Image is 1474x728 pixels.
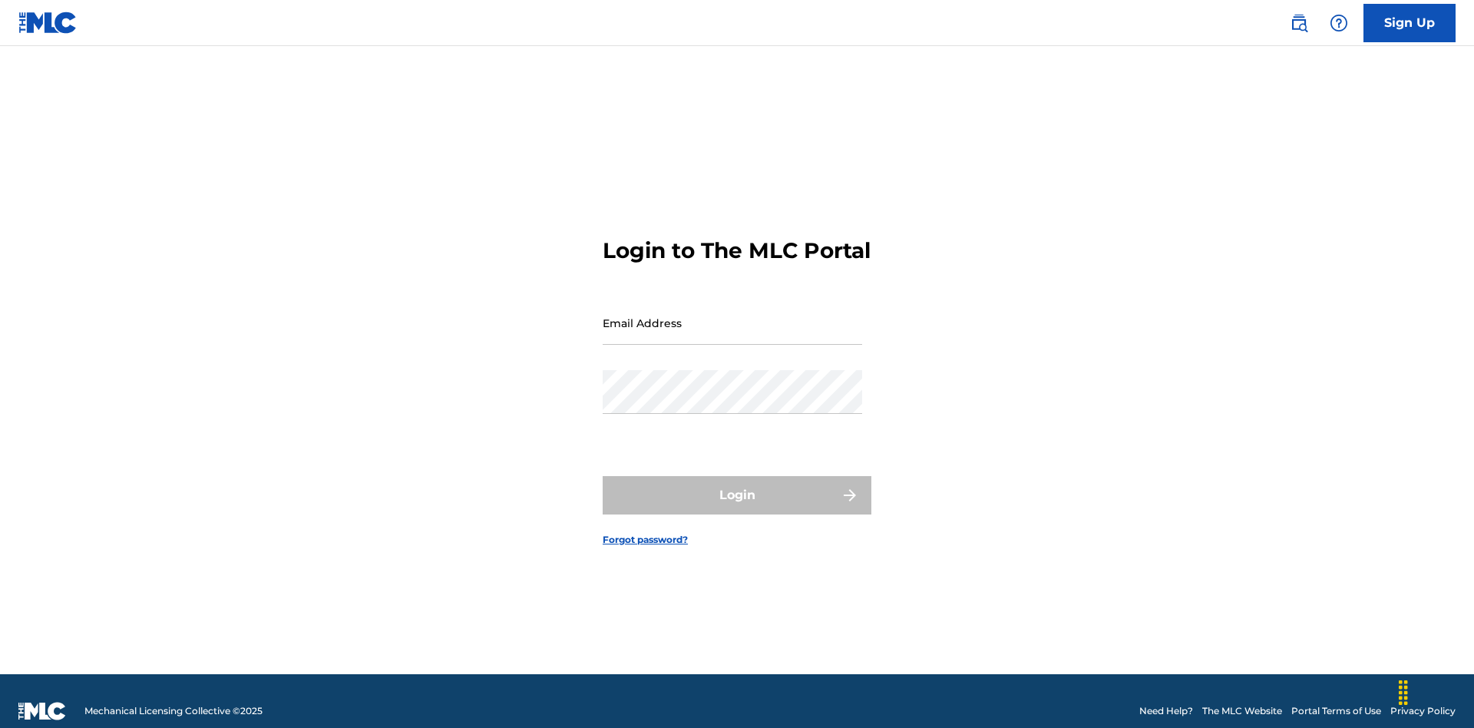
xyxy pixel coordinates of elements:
a: Public Search [1284,8,1314,38]
div: Drag [1391,670,1416,716]
img: logo [18,702,66,720]
img: help [1330,14,1348,32]
a: Forgot password? [603,533,688,547]
img: MLC Logo [18,12,78,34]
a: Portal Terms of Use [1291,704,1381,718]
a: Privacy Policy [1390,704,1456,718]
iframe: Chat Widget [1397,654,1474,728]
a: Need Help? [1139,704,1193,718]
h3: Login to The MLC Portal [603,237,871,264]
span: Mechanical Licensing Collective © 2025 [84,704,263,718]
img: search [1290,14,1308,32]
a: The MLC Website [1202,704,1282,718]
a: Sign Up [1363,4,1456,42]
div: Help [1324,8,1354,38]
